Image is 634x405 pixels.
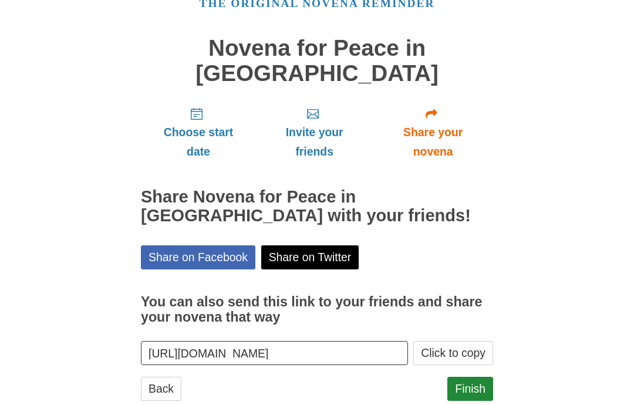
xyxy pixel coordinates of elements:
span: Choose start date [153,123,244,161]
h2: Share Novena for Peace in [GEOGRAPHIC_DATA] with your friends! [141,188,493,225]
span: Share your novena [385,123,481,161]
button: Click to copy [413,341,493,365]
h1: Novena for Peace in [GEOGRAPHIC_DATA] [141,36,493,86]
a: Back [141,377,181,401]
a: Share your novena [373,97,493,167]
span: Invite your friends [268,123,361,161]
a: Share on Twitter [261,245,359,269]
a: Invite your friends [256,97,373,167]
a: Share on Facebook [141,245,255,269]
a: Choose start date [141,97,256,167]
a: Finish [447,377,493,401]
h3: You can also send this link to your friends and share your novena that way [141,295,493,325]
